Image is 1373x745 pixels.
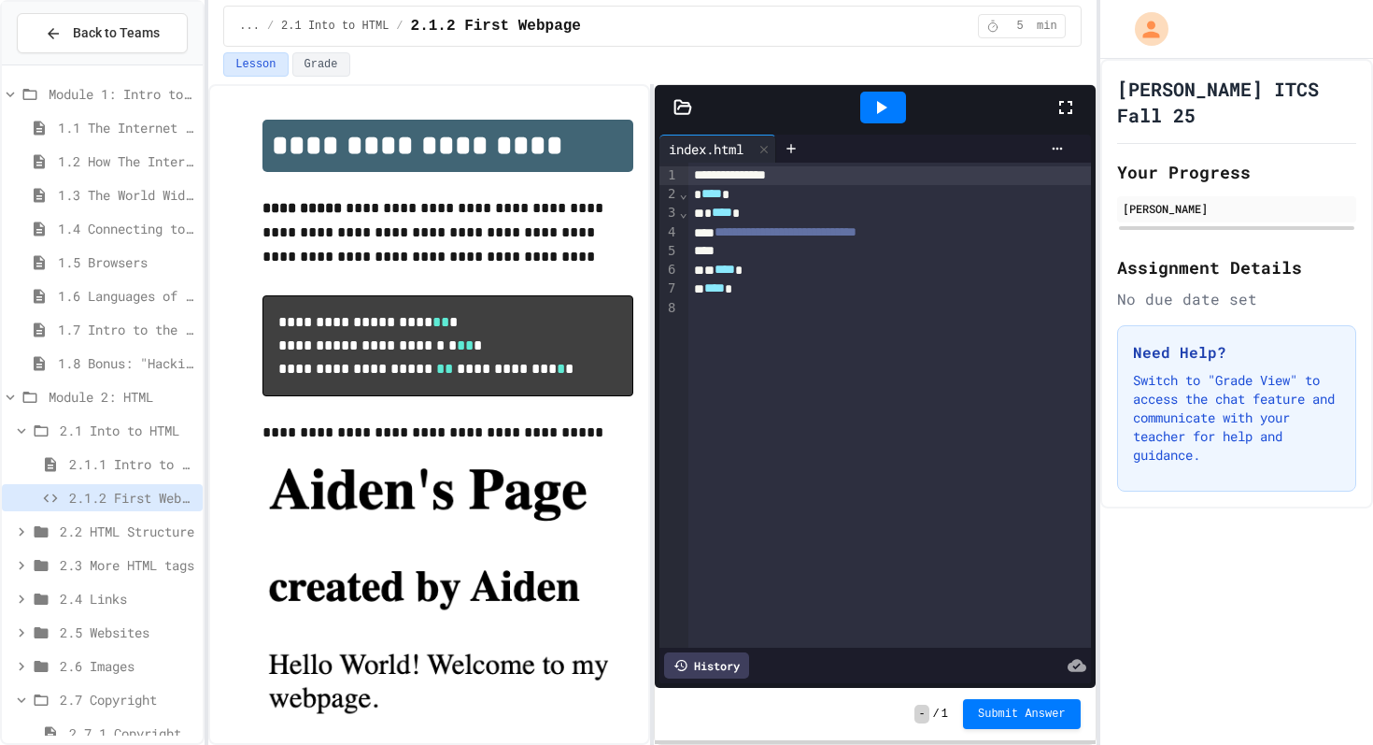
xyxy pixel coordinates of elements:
[58,353,195,373] span: 1.8 Bonus: "Hacking" The Web
[60,522,195,541] span: 2.2 HTML Structure
[60,555,195,575] span: 2.3 More HTML tags
[239,19,260,34] span: ...
[58,185,195,205] span: 1.3 The World Wide Web
[69,488,195,508] span: 2.1.2 First Webpage
[58,219,195,238] span: 1.4 Connecting to a Website
[60,690,195,709] span: 2.7 Copyright
[60,589,195,609] span: 2.4 Links
[659,185,678,204] div: 2
[963,699,1081,729] button: Submit Answer
[659,223,678,242] div: 4
[60,623,195,642] span: 2.5 Websites
[678,186,687,201] span: Fold line
[941,707,948,722] span: 1
[659,204,678,222] div: 3
[58,286,195,306] span: 1.6 Languages of the Web
[1037,19,1057,34] span: min
[659,261,678,279] div: 6
[1117,288,1356,310] div: No due date set
[69,454,195,474] span: 2.1.1 Intro to HTML
[1117,159,1356,185] h2: Your Progress
[933,707,940,722] span: /
[396,19,403,34] span: /
[1005,19,1035,34] span: 5
[49,387,195,407] span: Module 2: HTML
[659,242,678,261] div: 5
[69,724,195,743] span: 2.7.1 Copyright
[659,166,678,185] div: 1
[58,118,195,137] span: 1.1 The Internet and its Impact on Society
[73,23,160,43] span: Back to Teams
[659,135,776,163] div: index.html
[292,52,350,77] button: Grade
[1133,341,1340,364] h3: Need Help?
[678,205,687,220] span: Fold line
[411,15,581,37] span: 2.1.2 First Webpage
[60,656,195,676] span: 2.6 Images
[659,279,678,298] div: 7
[1117,254,1356,280] h2: Assignment Details
[17,13,188,53] button: Back to Teams
[58,151,195,171] span: 1.2 How The Internet Works
[1115,7,1173,50] div: My Account
[60,421,195,440] span: 2.1 Into to HTML
[58,320,195,339] span: 1.7 Intro to the Web Review
[659,299,678,318] div: 8
[1133,371,1340,465] p: Switch to "Grade View" to access the chat feature and communicate with your teacher for help and ...
[659,139,753,159] div: index.html
[223,52,288,77] button: Lesson
[49,84,195,104] span: Module 1: Intro to the Web
[267,19,274,34] span: /
[1123,200,1351,217] div: [PERSON_NAME]
[664,652,749,679] div: History
[978,707,1066,722] span: Submit Answer
[281,19,389,34] span: 2.1 Into to HTML
[1117,76,1356,128] h1: [PERSON_NAME] ITCS Fall 25
[914,705,928,724] span: -
[58,252,195,272] span: 1.5 Browsers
